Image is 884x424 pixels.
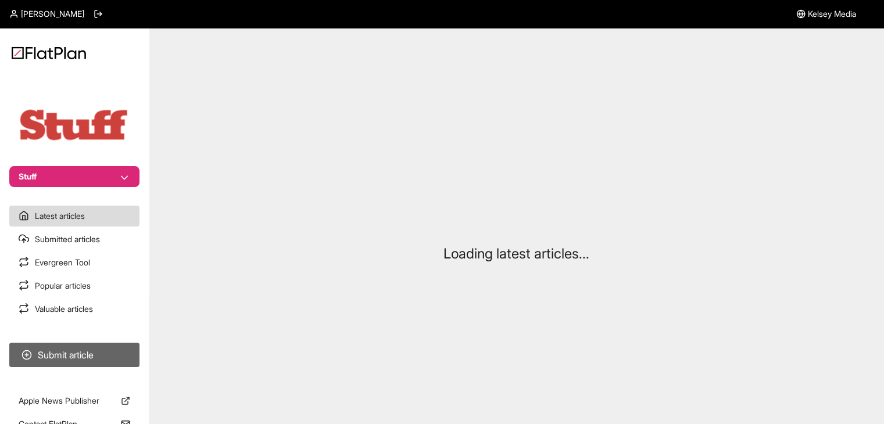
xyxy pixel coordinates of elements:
button: Submit article [9,343,139,367]
a: Popular articles [9,275,139,296]
span: Kelsey Media [808,8,856,20]
span: [PERSON_NAME] [21,8,84,20]
a: Valuable articles [9,299,139,319]
img: Logo [12,46,86,59]
img: Publication Logo [16,107,133,143]
a: Evergreen Tool [9,252,139,273]
a: Submitted articles [9,229,139,250]
p: Loading latest articles... [443,245,589,263]
a: Apple News Publisher [9,390,139,411]
a: [PERSON_NAME] [9,8,84,20]
button: Stuff [9,166,139,187]
a: Latest articles [9,206,139,227]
